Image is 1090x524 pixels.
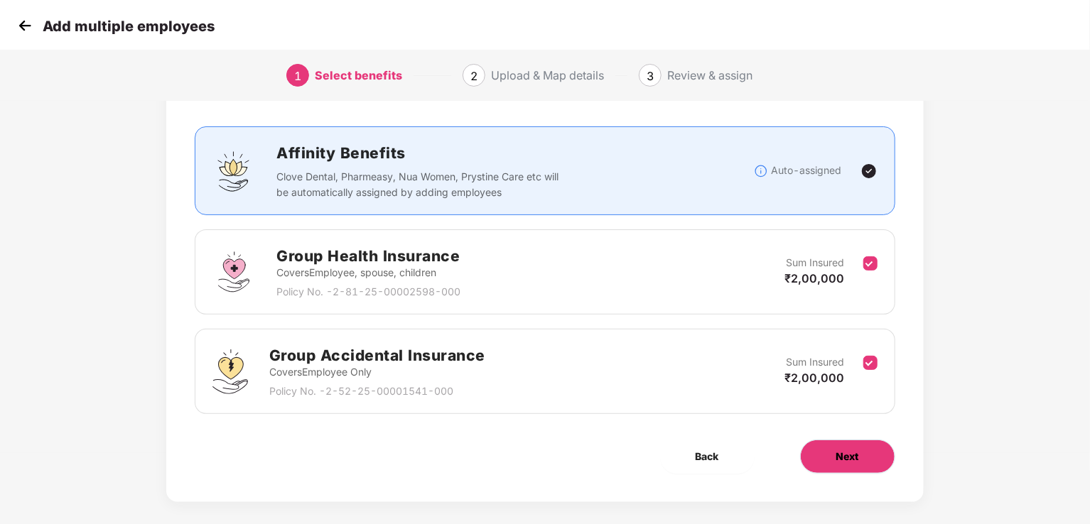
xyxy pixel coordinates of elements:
[800,440,895,474] button: Next
[785,371,845,385] span: ₹2,00,000
[787,354,845,370] p: Sum Insured
[647,69,654,83] span: 3
[43,18,215,35] p: Add multiple employees
[315,64,402,87] div: Select benefits
[294,69,301,83] span: 1
[276,284,460,300] p: Policy No. - 2-81-25-00002598-000
[660,440,755,474] button: Back
[14,15,36,36] img: svg+xml;base64,PHN2ZyB4bWxucz0iaHR0cDovL3d3dy53My5vcmcvMjAwMC9zdmciIHdpZHRoPSIzMCIgaGVpZ2h0PSIzMC...
[491,64,604,87] div: Upload & Map details
[754,164,768,178] img: svg+xml;base64,PHN2ZyBpZD0iSW5mb18tXzMyeDMyIiBkYXRhLW5hbWU9IkluZm8gLSAzMngzMiIgeG1sbnM9Imh0dHA6Ly...
[212,150,255,192] img: svg+xml;base64,PHN2ZyBpZD0iQWZmaW5pdHlfQmVuZWZpdHMiIGRhdGEtbmFtZT0iQWZmaW5pdHkgQmVuZWZpdHMiIHhtbG...
[269,383,485,399] p: Policy No. - 2-52-25-00001541-000
[787,255,845,271] p: Sum Insured
[772,163,842,178] p: Auto-assigned
[470,69,477,83] span: 2
[212,349,247,394] img: svg+xml;base64,PHN2ZyB4bWxucz0iaHR0cDovL3d3dy53My5vcmcvMjAwMC9zdmciIHdpZHRoPSI0OS4zMjEiIGhlaWdodD...
[836,449,859,464] span: Next
[785,271,845,285] span: ₹2,00,000
[667,64,752,87] div: Review & assign
[269,364,485,380] p: Covers Employee Only
[276,141,753,165] h2: Affinity Benefits
[696,449,719,464] span: Back
[269,344,485,367] h2: Group Accidental Insurance
[212,251,255,293] img: svg+xml;base64,PHN2ZyBpZD0iR3JvdXBfSGVhbHRoX0luc3VyYW5jZSIgZGF0YS1uYW1lPSJHcm91cCBIZWFsdGggSW5zdX...
[860,163,878,180] img: svg+xml;base64,PHN2ZyBpZD0iVGljay0yNHgyNCIgeG1sbnM9Imh0dHA6Ly93d3cudzMub3JnLzIwMDAvc3ZnIiB3aWR0aD...
[276,244,460,268] h2: Group Health Insurance
[276,169,563,200] p: Clove Dental, Pharmeasy, Nua Women, Prystine Care etc will be automatically assigned by adding em...
[276,265,460,280] p: Covers Employee, spouse, children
